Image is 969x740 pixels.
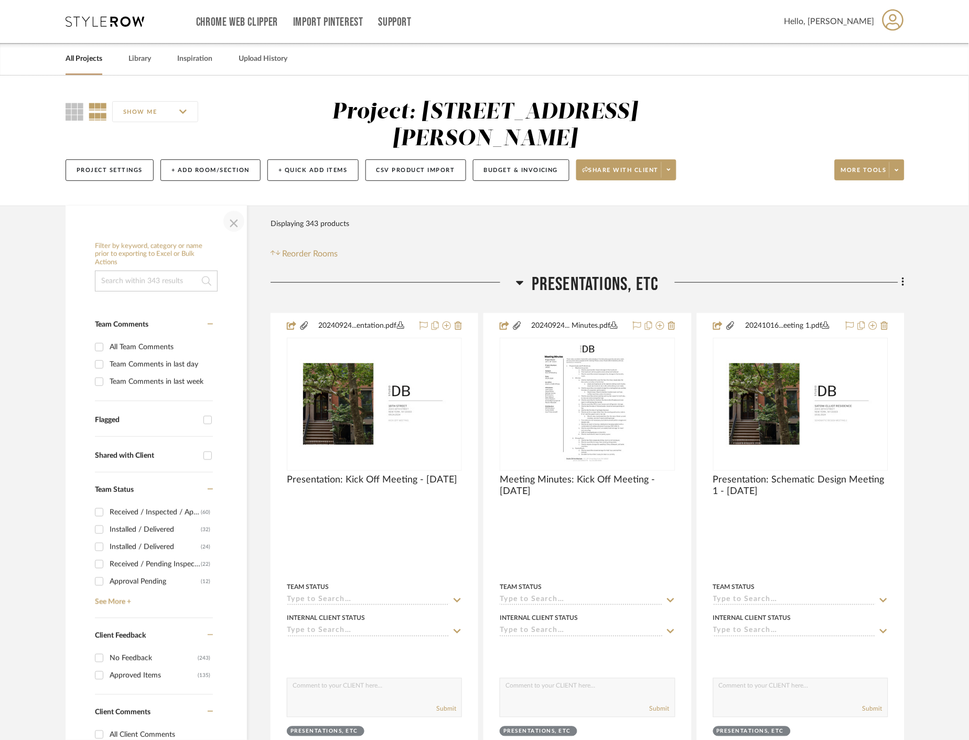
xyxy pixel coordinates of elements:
[198,667,210,684] div: (135)
[267,159,359,181] button: + Quick Add Items
[784,15,875,28] span: Hello, [PERSON_NAME]
[287,583,329,592] div: Team Status
[95,632,146,639] span: Client Feedback
[288,348,461,460] img: Presentation: Kick Off Meeting - 09.24.2024
[110,573,201,590] div: Approval Pending
[576,159,677,180] button: Share with client
[436,704,456,714] button: Submit
[835,159,905,180] button: More tools
[503,728,571,736] div: Presentations, ETC
[532,273,659,296] span: Presentations, ETC
[223,211,244,232] button: Close
[201,539,210,555] div: (24)
[537,339,638,470] img: Meeting Minutes: Kick Off Meeting - 09.24.2024
[95,709,150,716] span: Client Comments
[95,416,198,425] div: Flagged
[110,539,201,555] div: Installed / Delivered
[283,248,338,260] span: Reorder Rooms
[332,101,638,150] div: Project: [STREET_ADDRESS][PERSON_NAME]
[110,667,198,684] div: Approved Items
[736,320,839,333] button: 20241016...eeting 1.pdf
[863,704,882,714] button: Submit
[500,474,675,497] span: Meeting Minutes: Kick Off Meeting - [DATE]
[177,52,212,66] a: Inspiration
[201,504,210,521] div: (60)
[713,583,755,592] div: Team Status
[365,159,466,181] button: CSV Product Import
[717,728,784,736] div: Presentations, ETC
[196,18,278,27] a: Chrome Web Clipper
[110,650,198,667] div: No Feedback
[713,627,876,637] input: Type to Search…
[201,556,210,573] div: (22)
[500,627,662,637] input: Type to Search…
[293,18,363,27] a: Import Pinterest
[287,596,449,606] input: Type to Search…
[201,521,210,538] div: (32)
[714,348,887,460] img: Presentation: Schematic Design Meeting 1 - 10.16.2024
[379,18,412,27] a: Support
[287,474,457,486] span: Presentation: Kick Off Meeting - [DATE]
[713,614,791,623] div: Internal Client Status
[522,320,626,333] button: 20240924... Minutes.pdf
[160,159,261,181] button: + Add Room/Section
[92,590,213,607] a: See More +
[95,242,218,267] h6: Filter by keyword, category or name prior to exporting to Excel or Bulk Actions
[95,271,218,292] input: Search within 343 results
[110,339,210,356] div: All Team Comments
[713,596,876,606] input: Type to Search…
[110,504,201,521] div: Received / Inspected / Approved
[583,166,659,182] span: Share with client
[110,356,210,373] div: Team Comments in last day
[500,596,662,606] input: Type to Search…
[287,627,449,637] input: Type to Search…
[95,321,148,328] span: Team Comments
[500,583,542,592] div: Team Status
[66,52,102,66] a: All Projects
[473,159,569,181] button: Budget & Invoicing
[271,213,349,234] div: Displaying 343 products
[110,521,201,538] div: Installed / Delivered
[198,650,210,667] div: (243)
[110,373,210,390] div: Team Comments in last week
[128,52,151,66] a: Library
[95,452,198,460] div: Shared with Client
[110,556,201,573] div: Received / Pending Inspection
[239,52,287,66] a: Upload History
[500,614,578,623] div: Internal Client Status
[95,486,134,494] span: Team Status
[309,320,413,333] button: 20240924...entation.pdf
[287,614,365,623] div: Internal Client Status
[290,728,358,736] div: Presentations, ETC
[650,704,670,714] button: Submit
[271,248,338,260] button: Reorder Rooms
[841,166,887,182] span: More tools
[66,159,154,181] button: Project Settings
[201,573,210,590] div: (12)
[713,474,888,497] span: Presentation: Schematic Design Meeting 1 - [DATE]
